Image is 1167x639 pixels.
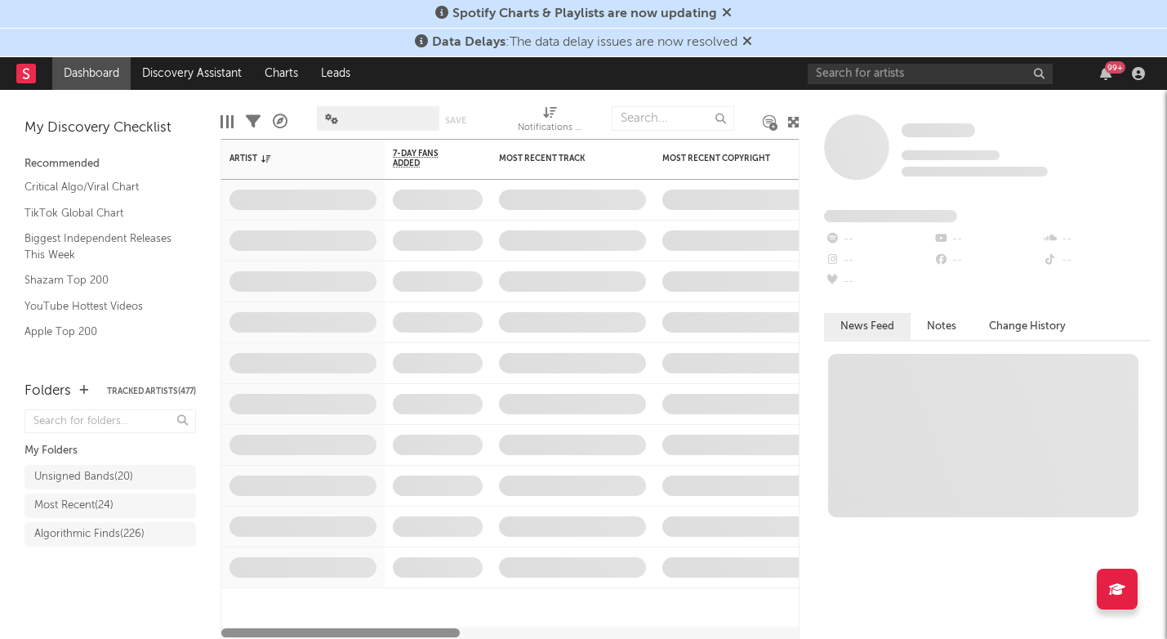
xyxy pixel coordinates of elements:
[824,271,933,293] div: --
[24,154,196,174] div: Recommended
[393,149,458,168] span: 7-Day Fans Added
[220,98,234,145] div: Edit Columns
[933,250,1041,271] div: --
[1042,250,1151,271] div: --
[911,313,973,340] button: Notes
[662,154,785,163] div: Most Recent Copyright
[34,496,114,516] div: Most Recent ( 24 )
[24,297,180,315] a: YouTube Hottest Videos
[24,178,180,196] a: Critical Algo/Viral Chart
[24,441,196,461] div: My Folders
[499,154,621,163] div: Most Recent Track
[432,36,737,49] span: : The data delay issues are now resolved
[24,349,180,367] a: Spotify Track Velocity Chart
[310,57,362,90] a: Leads
[518,98,583,145] div: Notifications (Artist)
[933,229,1041,250] div: --
[902,150,1000,160] span: Tracking Since: [DATE]
[229,154,352,163] div: Artist
[273,98,287,145] div: A&R Pipeline
[612,106,734,131] input: Search...
[24,271,180,289] a: Shazam Top 200
[902,123,975,137] span: Some Artist
[34,525,145,544] div: Algorithmic Finds ( 226 )
[253,57,310,90] a: Charts
[722,7,732,20] span: Dismiss
[518,118,583,138] div: Notifications (Artist)
[824,229,933,250] div: --
[52,57,131,90] a: Dashboard
[24,465,196,489] a: Unsigned Bands(20)
[824,313,911,340] button: News Feed
[34,467,133,487] div: Unsigned Bands ( 20 )
[902,167,1048,177] span: 0 fans last week
[24,118,196,138] div: My Discovery Checklist
[24,494,196,518] a: Most Recent(24)
[824,250,933,271] div: --
[24,230,180,263] a: Biggest Independent Releases This Week
[432,36,506,49] span: Data Delays
[246,98,261,145] div: Filters
[808,64,1053,84] input: Search for artists
[1105,61,1125,74] div: 99 +
[902,123,975,139] a: Some Artist
[973,313,1082,340] button: Change History
[131,57,253,90] a: Discovery Assistant
[24,409,196,433] input: Search for folders...
[24,323,180,341] a: Apple Top 200
[24,382,71,401] div: Folders
[452,7,717,20] span: Spotify Charts & Playlists are now updating
[24,522,196,547] a: Algorithmic Finds(226)
[742,36,752,49] span: Dismiss
[1100,67,1111,80] button: 99+
[1042,229,1151,250] div: --
[824,210,957,222] span: Fans Added by Platform
[24,204,180,222] a: TikTok Global Chart
[107,387,196,395] button: Tracked Artists(477)
[445,116,466,125] button: Save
